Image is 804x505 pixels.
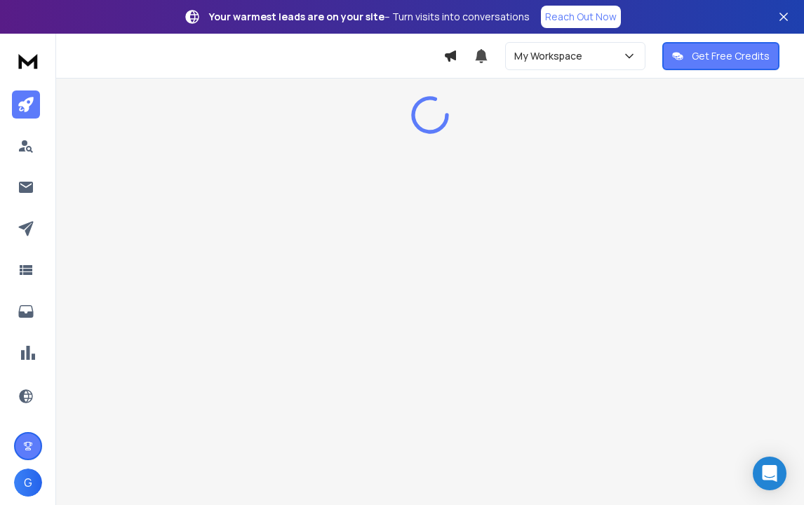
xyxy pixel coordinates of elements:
button: Get Free Credits [662,42,779,70]
strong: Your warmest leads are on your site [209,10,384,23]
div: Open Intercom Messenger [753,457,786,490]
button: G [14,469,42,497]
img: logo [14,48,42,74]
a: Reach Out Now [541,6,621,28]
p: Get Free Credits [692,49,770,63]
p: Reach Out Now [545,10,617,24]
p: My Workspace [514,49,588,63]
p: – Turn visits into conversations [209,10,530,24]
